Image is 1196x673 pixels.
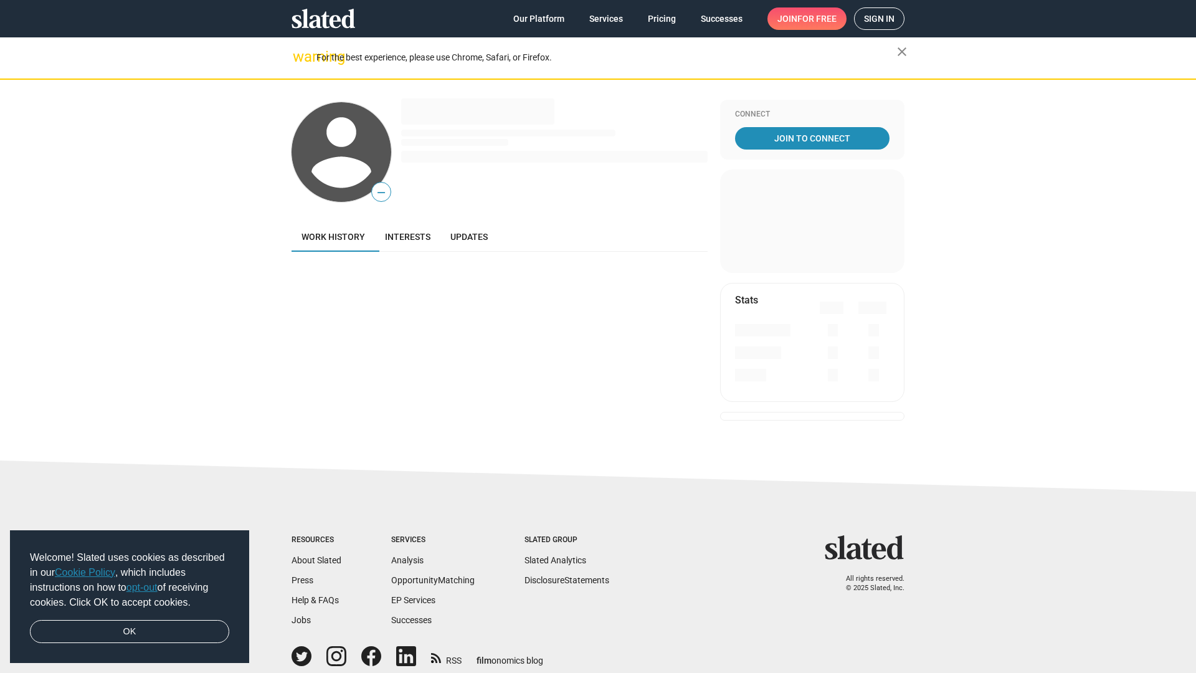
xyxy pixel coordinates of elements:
[691,7,752,30] a: Successes
[735,294,758,307] mat-card-title: Stats
[864,8,895,29] span: Sign in
[579,7,633,30] a: Services
[30,620,229,644] a: dismiss cookie message
[477,656,491,666] span: film
[895,44,909,59] mat-icon: close
[391,595,435,605] a: EP Services
[701,7,743,30] span: Successes
[126,582,158,593] a: opt-out
[385,232,430,242] span: Interests
[292,575,313,585] a: Press
[292,595,339,605] a: Help & FAQs
[638,7,686,30] a: Pricing
[738,127,887,150] span: Join To Connect
[293,49,308,64] mat-icon: warning
[55,567,115,578] a: Cookie Policy
[503,7,574,30] a: Our Platform
[391,615,432,625] a: Successes
[797,7,837,30] span: for free
[431,647,462,667] a: RSS
[524,555,586,565] a: Slated Analytics
[477,645,543,667] a: filmonomics blog
[513,7,564,30] span: Our Platform
[10,530,249,664] div: cookieconsent
[735,127,890,150] a: Join To Connect
[391,535,475,545] div: Services
[316,49,897,66] div: For the best experience, please use Chrome, Safari, or Firefox.
[375,222,440,252] a: Interests
[854,7,904,30] a: Sign in
[524,575,609,585] a: DisclosureStatements
[524,535,609,545] div: Slated Group
[292,555,341,565] a: About Slated
[30,550,229,610] span: Welcome! Slated uses cookies as described in our , which includes instructions on how to of recei...
[648,7,676,30] span: Pricing
[292,535,341,545] div: Resources
[833,575,904,593] p: All rights reserved. © 2025 Slated, Inc.
[450,232,488,242] span: Updates
[372,184,391,201] span: —
[735,110,890,120] div: Connect
[391,575,475,585] a: OpportunityMatching
[391,555,424,565] a: Analysis
[767,7,847,30] a: Joinfor free
[301,232,365,242] span: Work history
[292,615,311,625] a: Jobs
[292,222,375,252] a: Work history
[777,7,837,30] span: Join
[440,222,498,252] a: Updates
[589,7,623,30] span: Services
